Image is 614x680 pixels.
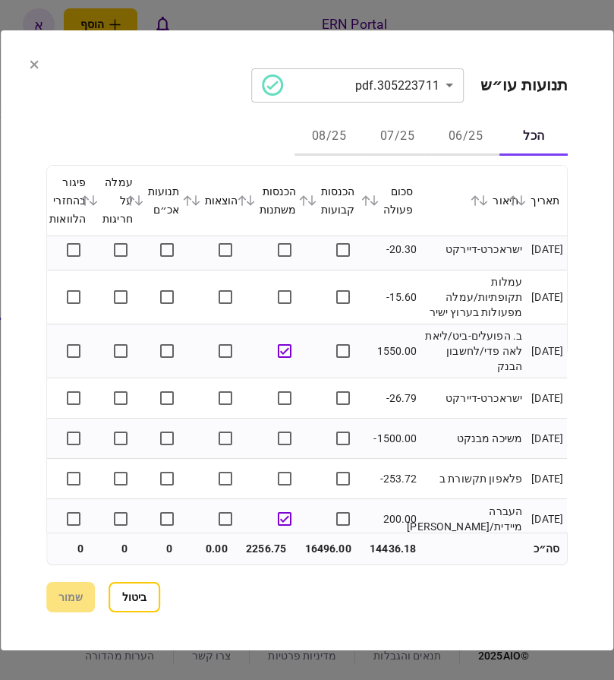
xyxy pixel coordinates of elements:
button: 06/25 [431,119,499,156]
td: 0 [135,533,179,564]
td: 1550.00 [363,324,421,378]
td: ישראכרט-דיירקט [421,230,527,270]
td: -20.30 [363,230,421,270]
td: סה״כ [524,533,568,564]
div: פיגור בהחזרי הלוואות [55,173,87,228]
div: הכנסות משתנות [253,182,297,219]
button: ביטול [109,582,160,612]
td: פלאפון תקשורת ב [421,459,527,499]
td: [DATE] [526,324,567,378]
td: 0.00 [180,533,235,564]
td: [DATE] [526,270,567,324]
h2: תנועות עו״ש [480,76,568,95]
button: 07/25 [363,119,431,156]
td: 0 [47,533,91,564]
td: [DATE] [526,459,567,499]
div: סכום פעולה [370,182,414,219]
td: [DATE] [526,378,567,419]
td: -1500.00 [363,419,421,459]
td: ישראכרט-דיירקט [421,378,527,419]
td: משיכה מבנקט [421,419,527,459]
td: [DATE] [526,230,567,270]
td: 2256.75 [235,533,294,564]
td: עמלות תקופתיות/עמלה מפעולות בערוץ ישיר [421,270,527,324]
td: 200.00 [363,499,421,539]
div: עמלה על חריגות [101,173,133,228]
div: תאריך [534,191,559,210]
td: 0 [91,533,135,564]
td: 14436.18 [359,533,424,564]
div: הוצאות [195,191,238,210]
div: תנועות אכ״ם [148,182,180,219]
td: 16496.00 [294,533,359,564]
div: תיאור [429,191,519,210]
td: -26.79 [363,378,421,419]
td: [DATE] [526,419,567,459]
td: -15.60 [363,270,421,324]
td: ב. הפועלים-ביט/ליאת לאה פדי/לחשבון הבנק [421,324,527,378]
td: [DATE] [526,499,567,539]
td: העברה מיידית/[PERSON_NAME] [421,499,527,539]
td: -253.72 [363,459,421,499]
div: 305223711.pdf [262,74,439,96]
button: 08/25 [294,119,363,156]
button: הכל [499,119,568,156]
div: הכנסות קבועות [312,182,355,219]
